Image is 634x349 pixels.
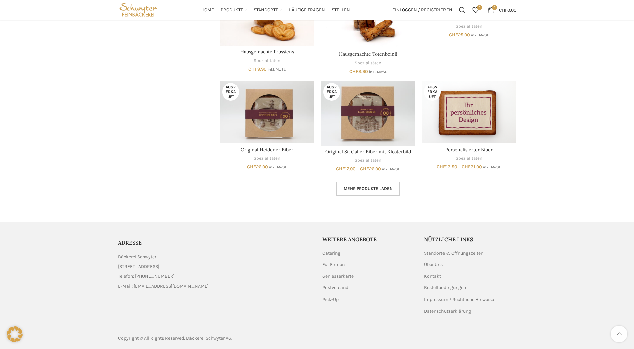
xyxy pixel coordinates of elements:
small: inkl. MwSt. [369,70,387,74]
a: Personalisierter Biber [445,147,493,153]
span: [STREET_ADDRESS] [118,263,159,270]
span: CHF [349,69,358,74]
a: Original St. Galler Biber mit Klosterbild [321,81,415,146]
a: Scroll to top button [611,326,627,342]
a: Datenschutzerklärung [424,308,472,315]
span: Produkte [221,7,243,13]
span: CHF [336,166,345,172]
div: Main navigation [162,3,389,17]
small: inkl. MwSt. [269,165,287,169]
small: inkl. MwSt. [382,167,400,171]
a: Personalisierter Biber [422,81,516,143]
span: Ausverkauft [323,83,340,101]
span: Standorte [254,7,278,13]
a: Für Firmen [322,261,345,268]
span: Mehr Produkte laden [344,186,393,191]
span: Ausverkauft [424,83,441,101]
span: Ausverkauft [222,83,239,101]
a: Spezialitäten [355,60,381,66]
a: Stellen [332,3,350,17]
a: Spezialitäten [456,23,482,30]
span: CHF [449,32,458,38]
a: Original Heidener Biber [241,147,293,153]
span: CHF [248,66,257,72]
span: – [458,164,461,170]
small: inkl. MwSt. [268,67,286,72]
a: Hausgemachte Totenbeinli [339,51,397,57]
a: Kontakt [424,273,442,280]
bdi: 9.90 [248,66,267,72]
a: 0 [469,3,482,17]
small: inkl. MwSt. [483,165,501,169]
a: Site logo [118,7,159,12]
bdi: 13.50 [437,164,457,170]
a: Spezialitäten [254,57,280,64]
a: Spezialitäten [355,157,381,164]
div: Meine Wunschliste [469,3,482,17]
h5: Weitere Angebote [322,236,414,243]
a: Häufige Fragen [289,3,325,17]
span: ADRESSE [118,239,142,246]
span: 0 [492,5,497,10]
bdi: 0.00 [499,7,516,13]
a: Postversand [322,284,349,291]
span: Bäckerei Schwyter [118,253,156,261]
a: Produkte [221,3,247,17]
span: CHF [437,164,446,170]
bdi: 17.90 [336,166,356,172]
span: Häufige Fragen [289,7,325,13]
span: CHF [462,164,471,170]
bdi: 26.90 [360,166,381,172]
a: Original Heidener Biber [220,81,314,143]
span: – [357,166,359,172]
small: inkl. MwSt. [471,33,489,37]
a: Standorte & Öffnungszeiten [424,250,484,257]
a: Pick-Up [322,296,339,303]
a: Bestellbedingungen [424,284,467,291]
a: Spezialitäten [254,155,280,162]
a: Original St. Galler Biber mit Klosterbild [325,149,411,155]
a: List item link [118,283,312,290]
span: CHF [247,164,256,170]
span: Einloggen / Registrieren [392,8,452,12]
a: Geniesserkarte [322,273,354,280]
a: Suchen [456,3,469,17]
bdi: 8.90 [349,69,368,74]
bdi: 31.90 [462,164,482,170]
a: Catering [322,250,341,257]
a: List item link [118,273,312,280]
bdi: 25.90 [449,32,470,38]
a: Impressum / Rechtliche Hinweise [424,296,495,303]
span: CHF [499,7,507,13]
a: Über Uns [424,261,443,268]
a: Spezialitäten [456,155,482,162]
h5: Nützliche Links [424,236,516,243]
span: Stellen [332,7,350,13]
a: Standorte [254,3,282,17]
a: Mehr Produkte laden [336,182,400,196]
span: CHF [360,166,369,172]
div: Copyright © All Rights Reserved. Bäckerei Schwyter AG. [118,335,314,342]
a: 0 CHF0.00 [484,3,520,17]
a: Home [201,3,214,17]
span: Home [201,7,214,13]
a: Einloggen / Registrieren [389,3,456,17]
a: Hausgemachte Prussiens [240,49,294,55]
span: 0 [477,5,482,10]
bdi: 26.90 [247,164,268,170]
